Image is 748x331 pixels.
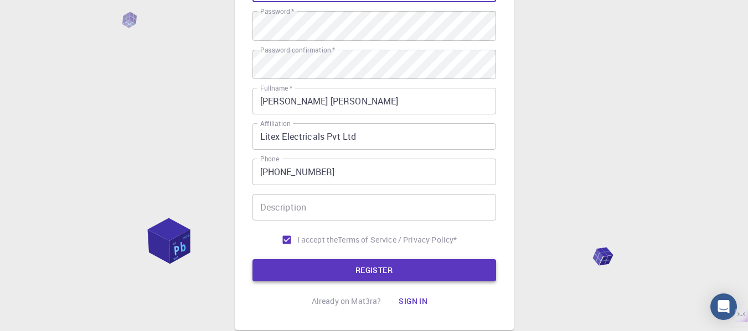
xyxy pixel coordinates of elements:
[338,234,457,245] p: Terms of Service / Privacy Policy *
[312,296,381,307] p: Already on Mat3ra?
[390,290,436,312] button: Sign in
[260,45,335,55] label: Password confirmation
[297,234,338,245] span: I accept the
[338,234,457,245] a: Terms of Service / Privacy Policy*
[260,154,279,164] label: Phone
[260,83,292,93] label: Fullname
[710,293,737,320] div: Open Intercom Messenger
[252,259,496,281] button: REGISTER
[260,119,290,128] label: Affiliation
[260,7,294,16] label: Password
